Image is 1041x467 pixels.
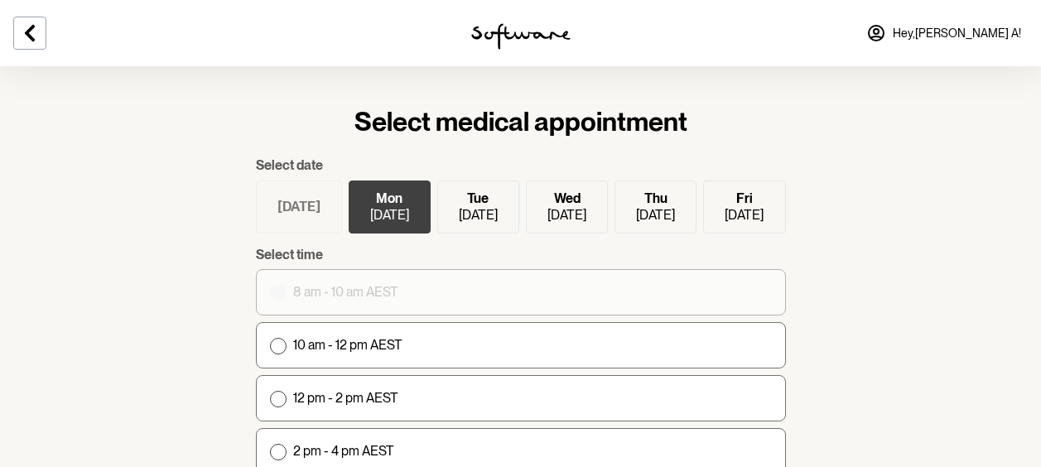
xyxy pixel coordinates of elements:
p: Tue [467,190,489,206]
p: [DATE] [547,207,586,223]
p: 8 am - 10 am AEST [293,284,398,300]
p: [DATE] [459,207,498,223]
p: Wed [554,190,581,206]
p: 12 pm - 2 pm AEST [293,390,398,406]
a: Hey,[PERSON_NAME] A! [856,13,1031,53]
p: [DATE] [725,207,764,223]
p: Fri [736,190,753,206]
p: Select time [256,247,786,262]
span: Hey, [PERSON_NAME] A ! [893,26,1021,41]
p: [DATE] [277,199,320,214]
p: 10 am - 12 pm AEST [293,337,402,353]
h3: Select medical appointment [256,106,786,137]
p: Mon [376,190,402,206]
p: Select date [256,157,786,173]
img: software logo [471,23,571,50]
p: 2 pm - 4 pm AEST [293,443,394,459]
p: [DATE] [370,207,409,223]
p: [DATE] [636,207,675,223]
p: Thu [644,190,667,206]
